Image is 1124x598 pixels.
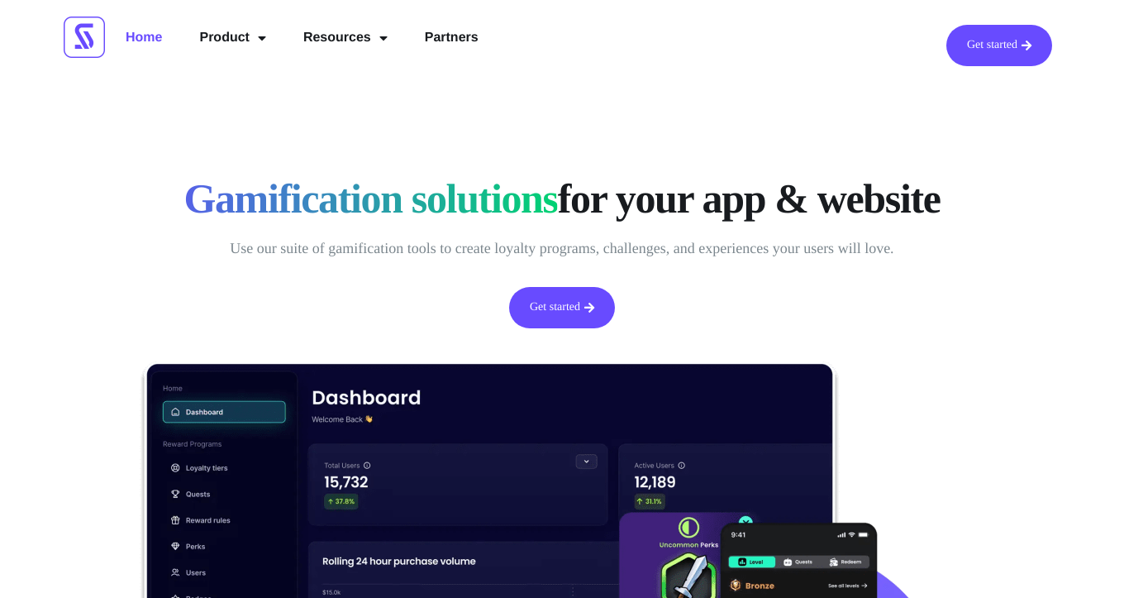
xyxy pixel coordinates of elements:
span: Get started [530,302,580,313]
a: Get started [946,25,1052,66]
img: Scrimmage Square Icon Logo [64,17,105,58]
a: Home [113,25,174,51]
p: Use our suite of gamification tools to create loyalty programs, challenges, and experiences your ... [157,236,967,262]
h1: for your app & website [157,174,967,223]
nav: Menu [113,25,491,51]
span: Get started [967,40,1017,51]
a: Resources [291,25,400,51]
a: Product [187,25,278,51]
span: Gamification solutions [183,174,557,223]
a: Get started [509,287,615,328]
a: Partners [412,25,491,51]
